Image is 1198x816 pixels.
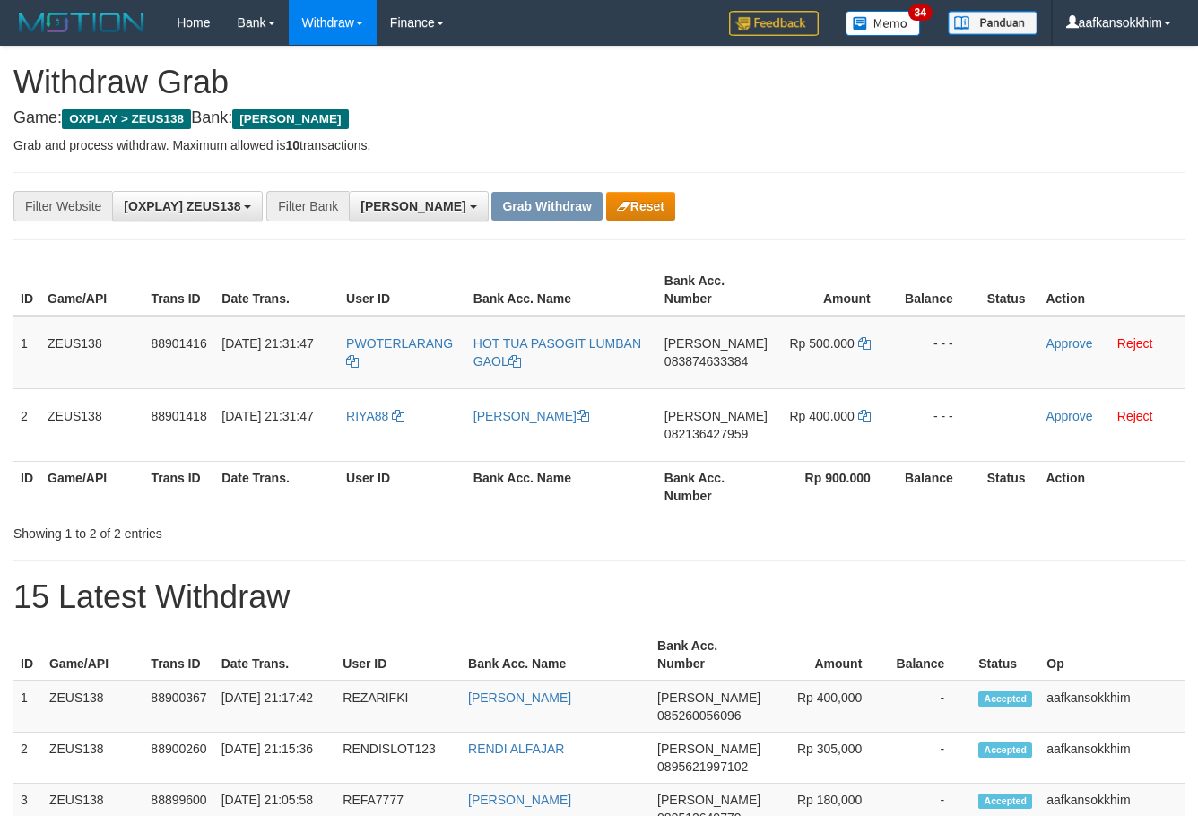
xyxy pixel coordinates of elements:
[1039,733,1185,784] td: aafkansokkhim
[775,461,898,512] th: Rp 900.000
[657,760,748,774] span: Copy 0895621997102 to clipboard
[266,191,349,221] div: Filter Bank
[657,708,741,723] span: Copy 085260056096 to clipboard
[980,265,1039,316] th: Status
[13,461,40,512] th: ID
[151,409,206,423] span: 88901418
[1046,336,1092,351] a: Approve
[606,192,675,221] button: Reset
[898,388,980,461] td: - - -
[664,336,768,351] span: [PERSON_NAME]
[1038,461,1185,512] th: Action
[13,388,40,461] td: 2
[335,629,461,681] th: User ID
[657,461,775,512] th: Bank Acc. Number
[13,681,42,733] td: 1
[466,265,657,316] th: Bank Acc. Name
[346,409,388,423] span: RIYA88
[124,199,240,213] span: [OXPLAY] ZEUS138
[768,681,889,733] td: Rp 400,000
[360,199,465,213] span: [PERSON_NAME]
[980,461,1039,512] th: Status
[948,11,1037,35] img: panduan.png
[112,191,263,221] button: [OXPLAY] ZEUS138
[1039,629,1185,681] th: Op
[13,517,486,543] div: Showing 1 to 2 of 2 entries
[898,265,980,316] th: Balance
[13,265,40,316] th: ID
[468,742,564,756] a: RENDI ALFAJAR
[789,409,854,423] span: Rp 400.000
[466,461,657,512] th: Bank Acc. Name
[971,629,1039,681] th: Status
[221,336,313,351] span: [DATE] 21:31:47
[13,191,112,221] div: Filter Website
[13,579,1185,615] h1: 15 Latest Withdraw
[889,733,971,784] td: -
[40,265,143,316] th: Game/API
[214,461,339,512] th: Date Trans.
[858,336,871,351] a: Copy 500000 to clipboard
[978,691,1032,707] span: Accepted
[143,265,214,316] th: Trans ID
[1117,409,1153,423] a: Reject
[908,4,933,21] span: 34
[349,191,488,221] button: [PERSON_NAME]
[768,733,889,784] td: Rp 305,000
[468,793,571,807] a: [PERSON_NAME]
[143,681,213,733] td: 88900367
[221,409,313,423] span: [DATE] 21:31:47
[13,109,1185,127] h4: Game: Bank:
[214,733,336,784] td: [DATE] 21:15:36
[898,316,980,389] td: - - -
[339,265,466,316] th: User ID
[13,9,150,36] img: MOTION_logo.png
[650,629,768,681] th: Bank Acc. Number
[657,690,760,705] span: [PERSON_NAME]
[846,11,921,36] img: Button%20Memo.svg
[461,629,650,681] th: Bank Acc. Name
[339,461,466,512] th: User ID
[1039,681,1185,733] td: aafkansokkhim
[42,733,143,784] td: ZEUS138
[285,138,299,152] strong: 10
[40,461,143,512] th: Game/API
[143,461,214,512] th: Trans ID
[151,336,206,351] span: 88901416
[657,742,760,756] span: [PERSON_NAME]
[889,681,971,733] td: -
[664,354,748,369] span: Copy 083874633384 to clipboard
[729,11,819,36] img: Feedback.jpg
[214,629,336,681] th: Date Trans.
[13,629,42,681] th: ID
[143,733,213,784] td: 88900260
[42,681,143,733] td: ZEUS138
[1038,265,1185,316] th: Action
[214,265,339,316] th: Date Trans.
[978,794,1032,809] span: Accepted
[473,336,641,369] a: HOT TUA PASOGIT LUMBAN GAOL
[789,336,854,351] span: Rp 500.000
[889,629,971,681] th: Balance
[346,336,453,351] span: PWOTERLARANG
[42,629,143,681] th: Game/API
[1046,409,1092,423] a: Approve
[657,793,760,807] span: [PERSON_NAME]
[491,192,602,221] button: Grab Withdraw
[232,109,348,129] span: [PERSON_NAME]
[978,742,1032,758] span: Accepted
[468,690,571,705] a: [PERSON_NAME]
[40,388,143,461] td: ZEUS138
[335,681,461,733] td: REZARIFKI
[13,733,42,784] td: 2
[346,409,404,423] a: RIYA88
[335,733,461,784] td: RENDISLOT123
[13,65,1185,100] h1: Withdraw Grab
[473,409,589,423] a: [PERSON_NAME]
[40,316,143,389] td: ZEUS138
[13,316,40,389] td: 1
[657,265,775,316] th: Bank Acc. Number
[143,629,213,681] th: Trans ID
[858,409,871,423] a: Copy 400000 to clipboard
[214,681,336,733] td: [DATE] 21:17:42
